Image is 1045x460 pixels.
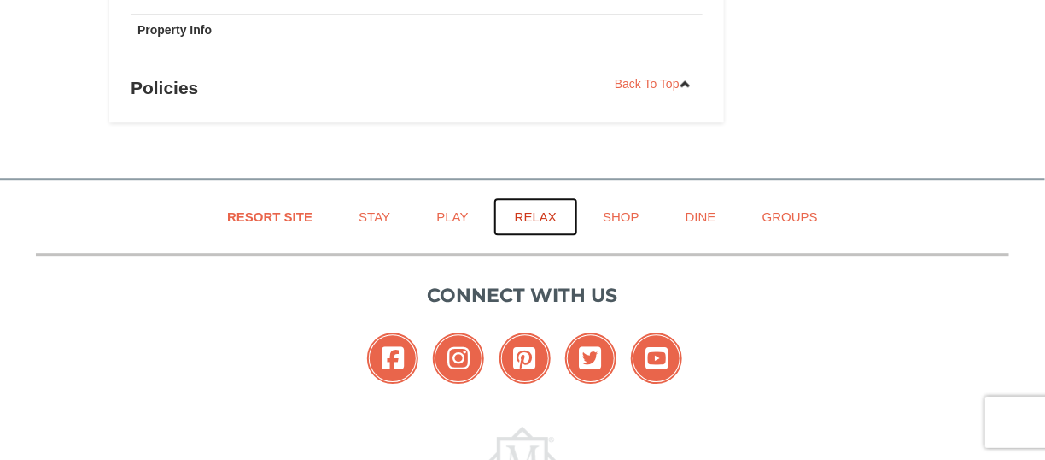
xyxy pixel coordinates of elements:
a: Stay [337,198,412,236]
a: Resort Site [206,198,334,236]
strong: Property Info [137,23,212,37]
h3: Policies [131,71,703,105]
a: Back To Top [604,71,703,97]
p: Connect with us [36,281,1009,310]
a: Dine [664,198,738,236]
a: Play [415,198,489,236]
a: Groups [741,198,839,236]
a: Shop [581,198,661,236]
a: Relax [493,198,578,236]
